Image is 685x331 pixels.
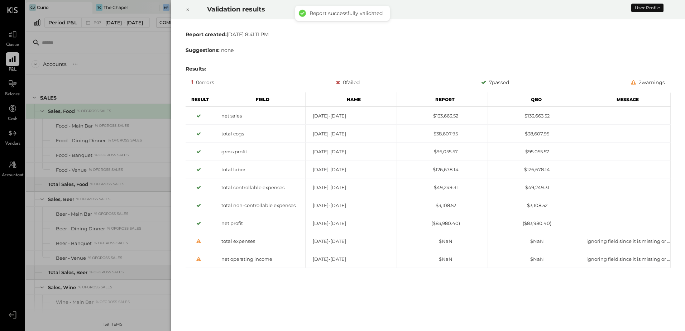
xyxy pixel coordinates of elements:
div: $38,607.95 [397,130,488,137]
div: [DATE]-[DATE] [306,256,397,263]
div: total controllable expenses [214,184,305,191]
div: [DATE]-[DATE] [306,112,397,119]
div: $3,108.52 [488,202,579,209]
div: $NaN [488,238,579,245]
div: $133,663.52 [397,112,488,119]
div: net operating income [214,256,305,263]
div: total expenses [214,238,305,245]
div: ($83,980.40) [397,220,488,227]
b: Results: [186,66,206,72]
div: $95,055.57 [397,148,488,155]
div: $NaN [397,256,488,263]
div: Qbo [488,92,579,107]
b: Suggestions: [186,47,220,53]
div: 7 passed [481,78,509,87]
div: 0 failed [336,78,360,87]
div: Name [306,92,397,107]
div: $126,678.14 [488,166,579,173]
div: net sales [214,112,305,119]
div: net profit [214,220,305,227]
div: ignoring field since it is missing or hidden from report [579,238,670,245]
div: $3,108.52 [397,202,488,209]
div: $49,249.31 [488,184,579,191]
div: $95,055.57 [488,148,579,155]
span: none [221,47,234,53]
div: Report successfully validated [310,10,383,16]
div: [DATE]-[DATE] [306,238,397,245]
div: total non-controllable expenses [214,202,305,209]
div: [DATE]-[DATE] [306,220,397,227]
div: $49,249.31 [397,184,488,191]
div: $126,678.14 [397,166,488,173]
div: $NaN [397,238,488,245]
div: gross profit [214,148,305,155]
div: $38,607.95 [488,130,579,137]
div: [DATE] 8:41:11 PM [186,31,671,38]
div: [DATE]-[DATE] [306,148,397,155]
div: Message [579,92,671,107]
div: [DATE]-[DATE] [306,184,397,191]
div: [DATE]-[DATE] [306,202,397,209]
div: [DATE]-[DATE] [306,130,397,137]
div: User Profile [631,4,664,12]
div: $133,663.52 [488,112,579,119]
h2: Validation results [207,0,589,18]
div: Report [397,92,488,107]
div: ignoring field since it is missing or hidden from report [579,256,670,263]
div: [DATE]-[DATE] [306,166,397,173]
div: Result [186,92,214,107]
div: 2 warnings [631,78,665,87]
b: Report created: [186,31,227,38]
div: total cogs [214,130,305,137]
div: total labor [214,166,305,173]
div: 0 errors [191,78,214,87]
div: $NaN [488,256,579,263]
div: Field [214,92,306,107]
div: ($83,980.40) [488,220,579,227]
